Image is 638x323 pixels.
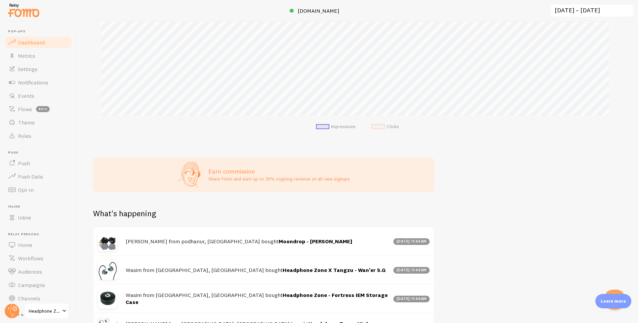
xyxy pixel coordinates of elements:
p: Learn more [601,298,626,304]
p: Share Fomo and earn up to 25% ongoing revenue on all new signups [208,176,350,182]
a: Headphone Zone X Tangzu - Wan'er S.G [283,267,386,273]
span: Dashboard [18,39,45,46]
span: Inline [18,214,31,221]
span: Headphone Zone [29,307,60,315]
a: Headphone Zone [24,303,69,319]
span: Rules [18,132,31,139]
span: Workflows [18,255,43,262]
h4: Wasim from [GEOGRAPHIC_DATA], [GEOGRAPHIC_DATA] bought [126,292,389,305]
a: Theme [4,116,73,129]
span: Relay Persona [8,232,73,237]
a: Opt-In [4,183,73,197]
span: Channels [18,295,40,302]
a: Settings [4,62,73,76]
span: Push [8,150,73,155]
span: Audiences [18,268,42,275]
span: beta [36,106,50,112]
a: Channels [4,292,73,305]
a: Push [4,156,73,170]
h4: Wasim from [GEOGRAPHIC_DATA], [GEOGRAPHIC_DATA] bought [126,267,389,274]
div: Learn more [595,294,631,308]
a: Headphone Zone - Fortress IEM Storage Case [126,292,388,305]
span: Push Data [18,173,43,180]
li: Clicks [372,124,399,130]
a: Events [4,89,73,102]
span: Settings [18,66,37,72]
div: [DATE] 11:46am [393,238,430,245]
a: Dashboard [4,36,73,49]
span: Opt-In [18,187,34,193]
div: [DATE] 11:46am [393,267,430,274]
a: Rules [4,129,73,142]
span: Events [18,92,34,99]
span: Notifications [18,79,48,86]
span: Campaigns [18,282,45,288]
div: [DATE] 11:46am [393,296,430,302]
a: Moondrop - [PERSON_NAME] [279,238,352,245]
a: Notifications [4,76,73,89]
a: Flows beta [4,102,73,116]
img: fomo-relay-logo-orange.svg [7,2,40,19]
iframe: Help Scout Beacon - Open [605,290,625,310]
span: Pop-ups [8,29,73,34]
h3: Earn commission [208,168,350,175]
a: Campaigns [4,278,73,292]
a: Metrics [4,49,73,62]
a: Audiences [4,265,73,278]
span: Metrics [18,52,35,59]
span: Push [18,160,30,167]
h4: [PERSON_NAME] from podhanur, [GEOGRAPHIC_DATA] bought [126,238,389,245]
h2: What's happening [93,208,156,219]
a: Push Data [4,170,73,183]
a: Home [4,238,73,252]
li: Impressions [316,124,356,130]
span: Theme [18,119,35,126]
a: Workflows [4,252,73,265]
span: Home [18,242,32,248]
span: Inline [8,205,73,209]
a: Inline [4,211,73,224]
span: Flows [18,106,32,112]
